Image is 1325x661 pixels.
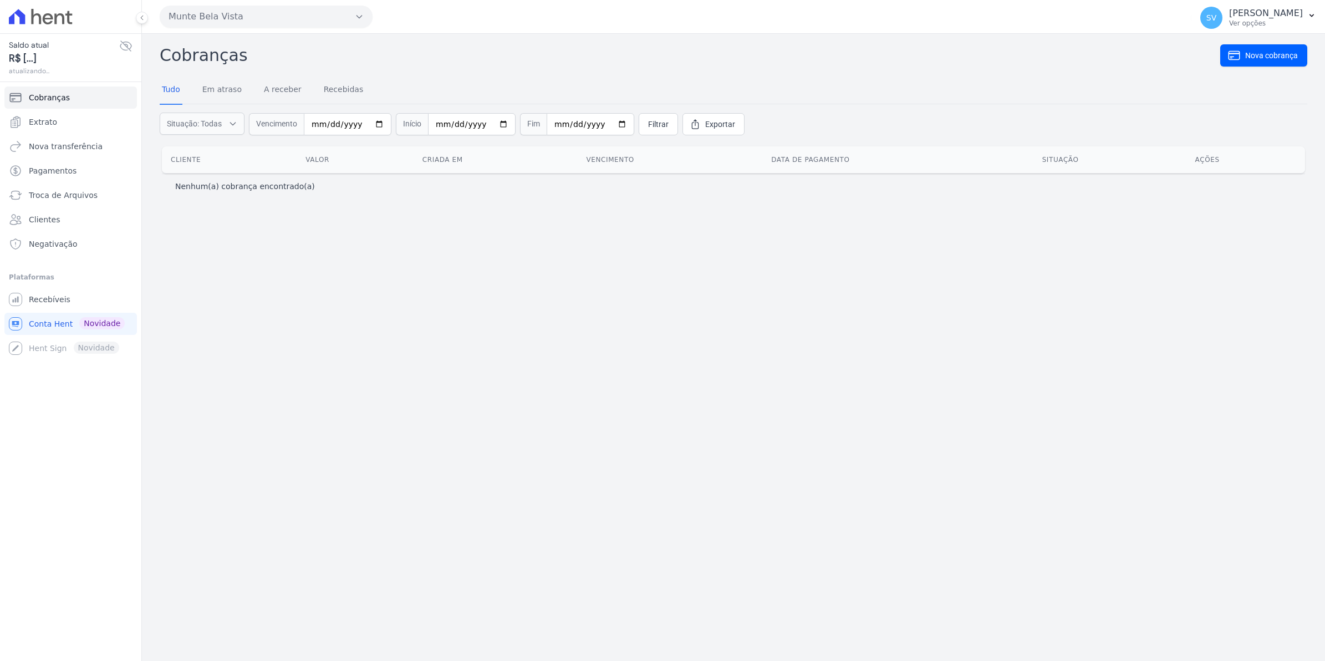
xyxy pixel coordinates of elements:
[4,160,137,182] a: Pagamentos
[162,146,297,173] th: Cliente
[29,92,70,103] span: Cobranças
[160,113,244,135] button: Situação: Todas
[200,76,244,105] a: Em atraso
[1229,8,1303,19] p: [PERSON_NAME]
[396,113,428,135] span: Início
[1245,50,1298,61] span: Nova cobrança
[249,113,304,135] span: Vencimento
[639,113,678,135] a: Filtrar
[29,318,73,329] span: Conta Hent
[167,118,222,129] span: Situação: Todas
[682,113,745,135] a: Exportar
[4,288,137,311] a: Recebíveis
[9,87,132,359] nav: Sidebar
[577,146,762,173] th: Vencimento
[29,214,60,225] span: Clientes
[29,190,98,201] span: Troca de Arquivos
[4,184,137,206] a: Troca de Arquivos
[414,146,578,173] th: Criada em
[9,271,132,284] div: Plataformas
[4,233,137,255] a: Negativação
[1033,146,1186,173] th: Situação
[4,135,137,157] a: Nova transferência
[4,111,137,133] a: Extrato
[1229,19,1303,28] p: Ver opções
[4,87,137,109] a: Cobranças
[520,113,547,135] span: Fim
[1220,44,1307,67] a: Nova cobrança
[29,165,77,176] span: Pagamentos
[262,76,304,105] a: A receber
[29,294,70,305] span: Recebíveis
[9,66,119,76] span: atualizando...
[762,146,1033,173] th: Data de pagamento
[29,141,103,152] span: Nova transferência
[322,76,366,105] a: Recebidas
[79,317,125,329] span: Novidade
[160,76,182,105] a: Tudo
[160,43,1220,68] h2: Cobranças
[1186,146,1305,173] th: Ações
[4,313,137,335] a: Conta Hent Novidade
[9,39,119,51] span: Saldo atual
[29,238,78,250] span: Negativação
[4,209,137,231] a: Clientes
[1191,2,1325,33] button: SV [PERSON_NAME] Ver opções
[297,146,414,173] th: Valor
[175,181,315,192] p: Nenhum(a) cobrança encontrado(a)
[9,51,119,66] span: R$ [...]
[705,119,735,130] span: Exportar
[1206,14,1216,22] span: SV
[160,6,373,28] button: Munte Bela Vista
[648,119,669,130] span: Filtrar
[29,116,57,128] span: Extrato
